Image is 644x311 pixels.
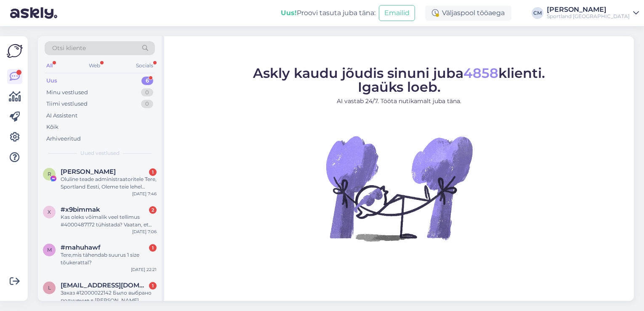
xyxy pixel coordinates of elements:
[46,77,57,85] div: Uus
[61,206,100,213] span: #x9bimmak
[7,43,23,59] img: Askly Logo
[46,112,77,120] div: AI Assistent
[48,209,51,215] span: x
[61,168,116,175] span: Raffaella De Santis
[45,60,54,71] div: All
[253,97,545,106] p: AI vastab 24/7. Tööta nutikamalt juba täna.
[61,251,157,266] div: Tere,mis tähendab suurus 1 size tõukerattal?
[61,175,157,191] div: Oluline teade administraatoritele Tere, Sportland Eesti, Oleme teie lehel tuvastanud sisu, mis [P...
[131,266,157,273] div: [DATE] 22:21
[46,88,88,97] div: Minu vestlused
[425,5,511,21] div: Väljaspool tööaega
[46,100,88,108] div: Tiimi vestlused
[132,191,157,197] div: [DATE] 7:46
[80,149,120,157] span: Uued vestlused
[547,6,630,13] div: [PERSON_NAME]
[141,77,153,85] div: 6
[149,206,157,214] div: 2
[281,8,375,18] div: Proovi tasuta juba täna:
[61,213,157,229] div: Kas oleks võimalik veel tellimus #4000487172 tühistada? Vaatan, et pole veel komplekteeritud. [PE...
[149,168,157,176] div: 1
[149,244,157,252] div: 1
[141,100,153,108] div: 0
[132,229,157,235] div: [DATE] 7:06
[253,65,545,95] span: Askly kaudu jõudis sinuni juba klienti. Igaüks loeb.
[547,6,639,20] a: [PERSON_NAME]Sportland [GEOGRAPHIC_DATA]
[52,44,86,53] span: Otsi kliente
[134,60,155,71] div: Socials
[46,135,81,143] div: Arhiveeritud
[46,123,59,131] div: Kõik
[61,244,101,251] span: #mahuhawf
[141,88,153,97] div: 0
[379,5,415,21] button: Emailid
[61,282,148,289] span: leknew@mail.ru
[281,9,297,17] b: Uus!
[61,289,157,304] div: Заказ #12000022142 Было выбрано получение в [PERSON_NAME] keskus. В магазине сказали что этого ра...
[463,65,498,81] span: 4858
[48,171,51,177] span: R
[547,13,630,20] div: Sportland [GEOGRAPHIC_DATA]
[48,284,51,291] span: l
[532,7,543,19] div: CM
[87,60,102,71] div: Web
[47,247,52,253] span: m
[149,282,157,290] div: 1
[323,112,475,264] img: No Chat active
